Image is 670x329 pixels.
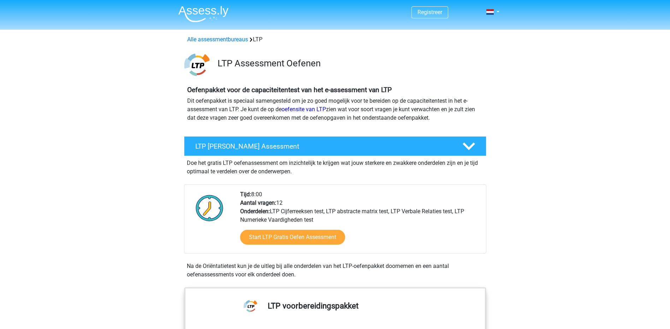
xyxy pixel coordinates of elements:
p: Dit oefenpakket is speciaal samengesteld om je zo goed mogelijk voor te bereiden op de capaciteit... [187,97,483,122]
div: Na de Oriëntatietest kun je de uitleg bij alle onderdelen van het LTP-oefenpakket doornemen en ee... [184,262,486,279]
div: LTP [184,35,486,44]
img: Assessly [178,6,229,22]
a: oefensite van LTP [281,106,326,113]
a: Registreer [417,9,442,16]
b: Oefenpakket voor de capaciteitentest van het e-assessment van LTP [187,86,392,94]
b: Aantal vragen: [240,199,276,206]
h3: LTP Assessment Oefenen [218,58,481,69]
div: 8:00 12 LTP Cijferreeksen test, LTP abstracte matrix test, LTP Verbale Relaties test, LTP Numerie... [235,190,486,253]
h4: LTP [PERSON_NAME] Assessment [195,142,451,150]
img: ltp.png [184,52,209,77]
a: LTP [PERSON_NAME] Assessment [181,136,489,156]
a: Alle assessmentbureaus [187,36,248,43]
b: Onderdelen: [240,208,270,215]
b: Tijd: [240,191,251,198]
div: Doe het gratis LTP oefenassessment om inzichtelijk te krijgen wat jouw sterkere en zwakkere onder... [184,156,486,176]
a: Start LTP Gratis Oefen Assessment [240,230,345,245]
img: Klok [192,190,227,226]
